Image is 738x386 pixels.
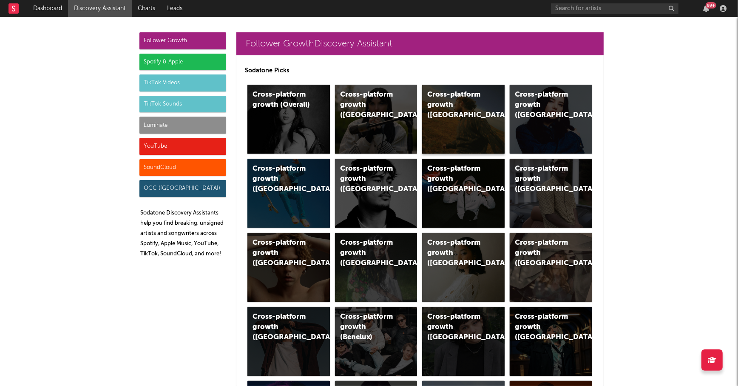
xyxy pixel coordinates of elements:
div: Cross-platform growth ([GEOGRAPHIC_DATA]) [253,164,310,194]
div: Spotify & Apple [139,54,226,71]
div: Cross-platform growth ([GEOGRAPHIC_DATA]) [340,164,398,194]
div: Cross-platform growth ([GEOGRAPHIC_DATA]) [427,90,485,120]
a: Cross-platform growth (Benelux) [335,307,417,376]
div: TikTok Sounds [139,96,226,113]
a: Cross-platform growth ([GEOGRAPHIC_DATA]) [510,85,592,154]
a: Cross-platform growth ([GEOGRAPHIC_DATA]) [247,159,330,228]
div: Cross-platform growth ([GEOGRAPHIC_DATA]) [427,312,485,343]
p: Sodatone Picks [245,66,595,76]
a: Cross-platform growth ([GEOGRAPHIC_DATA]) [510,159,592,228]
a: Cross-platform growth ([GEOGRAPHIC_DATA]) [247,307,330,376]
a: Cross-platform growth ([GEOGRAPHIC_DATA]) [422,85,505,154]
a: Cross-platform growth ([GEOGRAPHIC_DATA]) [335,159,417,228]
div: Cross-platform growth ([GEOGRAPHIC_DATA]) [253,312,310,343]
a: Cross-platform growth (Overall) [247,85,330,154]
div: TikTok Videos [139,74,226,91]
div: OCC ([GEOGRAPHIC_DATA]) [139,180,226,197]
a: Cross-platform growth ([GEOGRAPHIC_DATA]) [510,233,592,302]
div: Cross-platform growth ([GEOGRAPHIC_DATA]) [340,90,398,120]
div: SoundCloud [139,159,226,176]
div: Cross-platform growth ([GEOGRAPHIC_DATA]) [253,238,310,269]
div: Cross-platform growth ([GEOGRAPHIC_DATA]) [340,238,398,269]
div: YouTube [139,138,226,155]
a: Cross-platform growth ([GEOGRAPHIC_DATA]) [422,307,505,376]
a: Cross-platform growth ([GEOGRAPHIC_DATA]) [247,233,330,302]
div: Cross-platform growth ([GEOGRAPHIC_DATA]) [515,164,573,194]
a: Cross-platform growth ([GEOGRAPHIC_DATA]) [422,233,505,302]
div: Cross-platform growth ([GEOGRAPHIC_DATA]/GSA) [427,164,485,194]
div: Cross-platform growth ([GEOGRAPHIC_DATA]) [515,90,573,120]
a: Cross-platform growth ([GEOGRAPHIC_DATA]) [335,233,417,302]
div: Cross-platform growth (Overall) [253,90,310,110]
input: Search for artists [551,3,678,14]
a: Cross-platform growth ([GEOGRAPHIC_DATA]) [335,85,417,154]
a: Cross-platform growth ([GEOGRAPHIC_DATA]) [510,307,592,376]
div: Cross-platform growth ([GEOGRAPHIC_DATA]) [427,238,485,269]
button: 99+ [703,5,709,12]
div: Follower Growth [139,32,226,49]
div: Cross-platform growth ([GEOGRAPHIC_DATA]) [515,238,573,269]
div: Luminate [139,117,226,134]
div: Cross-platform growth ([GEOGRAPHIC_DATA]) [515,312,573,343]
div: 99 + [706,2,716,9]
a: Follower GrowthDiscovery Assistant [236,32,604,55]
div: Cross-platform growth (Benelux) [340,312,398,343]
p: Sodatone Discovery Assistants help you find breaking, unsigned artists and songwriters across Spo... [140,208,226,259]
a: Cross-platform growth ([GEOGRAPHIC_DATA]/GSA) [422,159,505,228]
